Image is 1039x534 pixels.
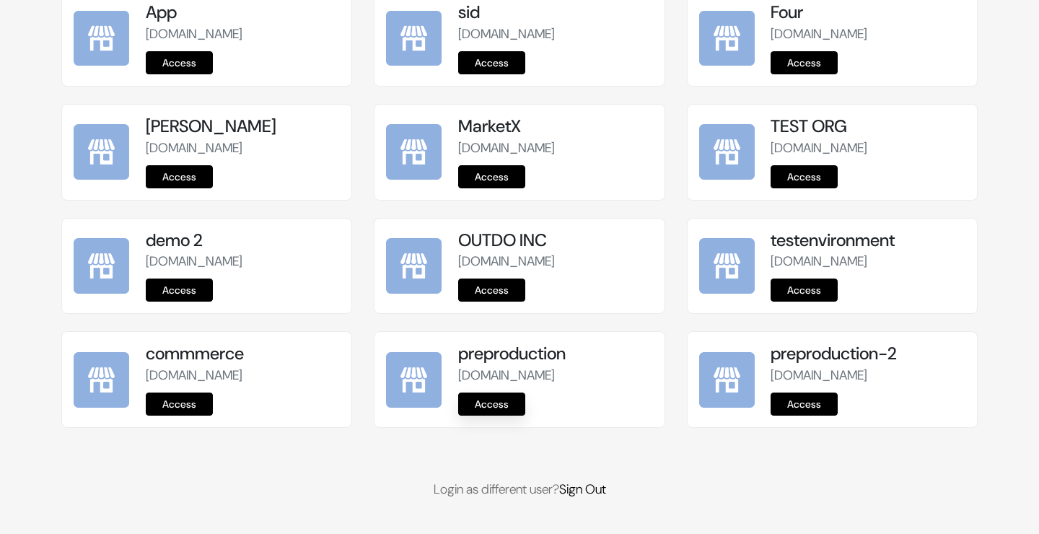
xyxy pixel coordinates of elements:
[386,238,442,294] img: OUTDO INC
[771,116,965,137] h5: TEST ORG
[146,2,340,23] h5: App
[458,279,525,302] a: Access
[458,366,652,385] p: [DOMAIN_NAME]
[74,352,129,408] img: commmerce
[771,252,965,271] p: [DOMAIN_NAME]
[458,165,525,188] a: Access
[458,2,652,23] h5: sid
[458,116,652,137] h5: MarketX
[146,279,213,302] a: Access
[699,11,755,66] img: Four
[146,51,213,74] a: Access
[146,252,340,271] p: [DOMAIN_NAME]
[699,352,755,408] img: preproduction-2
[771,2,965,23] h5: Four
[386,124,442,180] img: MarketX
[771,51,838,74] a: Access
[771,366,965,385] p: [DOMAIN_NAME]
[771,393,838,416] a: Access
[458,343,652,364] h5: preproduction
[146,343,340,364] h5: commmerce
[146,366,340,385] p: [DOMAIN_NAME]
[74,11,129,66] img: App
[74,124,129,180] img: kamal Da
[699,238,755,294] img: testenvironment
[771,230,965,251] h5: testenvironment
[146,230,340,251] h5: demo 2
[458,252,652,271] p: [DOMAIN_NAME]
[771,279,838,302] a: Access
[699,124,755,180] img: TEST ORG
[386,11,442,66] img: sid
[386,352,442,408] img: preproduction
[771,139,965,158] p: [DOMAIN_NAME]
[771,165,838,188] a: Access
[146,165,213,188] a: Access
[458,139,652,158] p: [DOMAIN_NAME]
[559,481,606,498] a: Sign Out
[146,393,213,416] a: Access
[146,25,340,44] p: [DOMAIN_NAME]
[74,238,129,294] img: demo 2
[146,116,340,137] h5: [PERSON_NAME]
[771,343,965,364] h5: preproduction-2
[458,230,652,251] h5: OUTDO INC
[458,393,525,416] a: Access
[458,25,652,44] p: [DOMAIN_NAME]
[146,139,340,158] p: [DOMAIN_NAME]
[771,25,965,44] p: [DOMAIN_NAME]
[458,51,525,74] a: Access
[61,480,978,499] p: Login as different user?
